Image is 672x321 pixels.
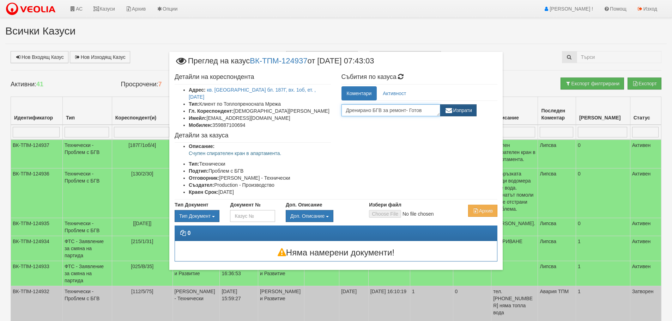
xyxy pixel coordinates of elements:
[187,230,190,236] strong: 0
[189,108,234,114] b: Гл. Кореспондент:
[189,100,331,107] li: Клиент по Топлопреносната Мрежа
[286,201,322,208] label: Доп. Описание
[189,160,331,167] li: Технически
[175,57,374,70] span: Преглед на казус от [DATE] 07:43:03
[179,213,211,219] span: Тип Документ
[189,161,199,167] b: Тип:
[189,189,331,196] li: [DATE]
[230,210,275,222] input: Казус №
[189,175,219,181] b: Отговорник:
[377,86,411,100] a: Активност
[189,87,206,93] b: Адрес:
[189,143,214,149] b: Описание:
[175,248,497,257] h3: Няма намерени документи!
[189,87,316,100] a: кв. [GEOGRAPHIC_DATA] бл. 187Г, вх. 1об, ет. , [DATE]
[250,56,307,65] a: ВК-ТПМ-124937
[189,150,331,157] p: Счупен спирателен кран в апартамента.
[175,132,331,139] h4: Детайли за казуса
[175,201,208,208] label: Тип Документ
[189,101,199,107] b: Тип:
[189,107,331,115] li: [DEMOGRAPHIC_DATA][PERSON_NAME]
[189,189,218,195] b: Краен Срок:
[189,115,206,121] b: Имейл:
[175,210,219,222] div: Двоен клик, за изчистване на избраната стойност.
[175,74,331,81] h4: Детайли на кореспондента
[189,115,331,122] li: [EMAIL_ADDRESS][DOMAIN_NAME]
[230,201,260,208] label: Документ №
[175,210,219,222] button: Тип Документ
[189,122,331,129] li: 359887100694
[341,86,377,100] a: Коментари
[341,74,498,81] h4: Събития по казуса
[189,168,208,174] b: Подтип:
[189,181,331,189] li: Production - Производство
[440,104,477,116] button: Изпрати
[290,213,325,219] span: Доп. Описание
[189,167,331,174] li: Проблем с БГВ
[468,205,497,217] button: Архив
[189,182,214,188] b: Създател:
[189,122,212,128] b: Мобилен:
[286,210,358,222] div: Двоен клик, за изчистване на избраната стойност.
[369,201,401,208] label: Избери файл
[286,210,333,222] button: Доп. Описание
[189,174,331,181] li: [PERSON_NAME] - Технически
